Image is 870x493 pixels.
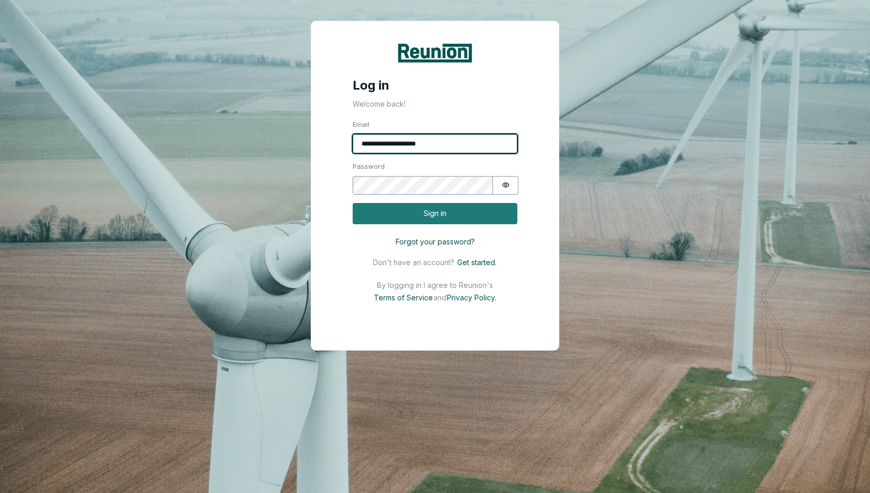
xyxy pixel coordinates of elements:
[353,162,517,172] label: Password
[311,93,559,109] p: Welcome back!
[311,67,559,93] h4: Log in
[396,42,474,64] img: Reunion
[446,292,499,303] button: Privacy Policy.
[454,256,497,268] button: Get started.
[433,293,446,302] p: and
[493,176,518,195] button: Show password
[371,292,433,303] button: Terms of Service
[353,233,517,251] button: Forgot your password?
[353,120,517,130] label: Email
[353,203,517,224] button: Sign in
[373,258,454,267] p: Don't have an account?
[377,281,493,289] p: By logging in I agree to Reunion's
